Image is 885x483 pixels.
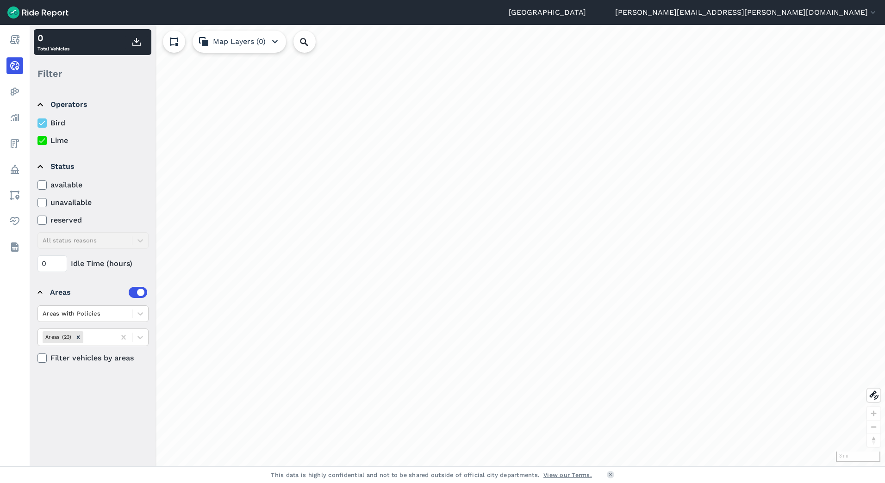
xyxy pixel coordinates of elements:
div: Idle Time (hours) [37,255,149,272]
button: [PERSON_NAME][EMAIL_ADDRESS][PERSON_NAME][DOMAIN_NAME] [615,7,878,18]
summary: Operators [37,92,147,118]
a: Report [6,31,23,48]
a: Health [6,213,23,229]
a: Fees [6,135,23,152]
div: Areas (23) [43,331,73,343]
label: Lime [37,135,149,146]
a: View our Terms. [543,471,592,479]
label: Filter vehicles by areas [37,353,149,364]
a: Areas [6,187,23,204]
img: Ride Report [7,6,69,19]
a: Policy [6,161,23,178]
summary: Status [37,154,147,180]
a: Realtime [6,57,23,74]
div: Remove Areas (23) [73,331,83,343]
label: available [37,180,149,191]
label: reserved [37,215,149,226]
a: Heatmaps [6,83,23,100]
div: loading [30,25,885,466]
input: Search Location or Vehicles [293,31,330,53]
a: Datasets [6,239,23,255]
a: Analyze [6,109,23,126]
div: Total Vehicles [37,31,69,53]
a: [GEOGRAPHIC_DATA] [509,7,586,18]
div: Filter [34,59,151,88]
button: Map Layers (0) [193,31,286,53]
summary: Areas [37,279,147,305]
div: Areas [50,287,147,298]
label: Bird [37,118,149,129]
div: 0 [37,31,69,45]
label: unavailable [37,197,149,208]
